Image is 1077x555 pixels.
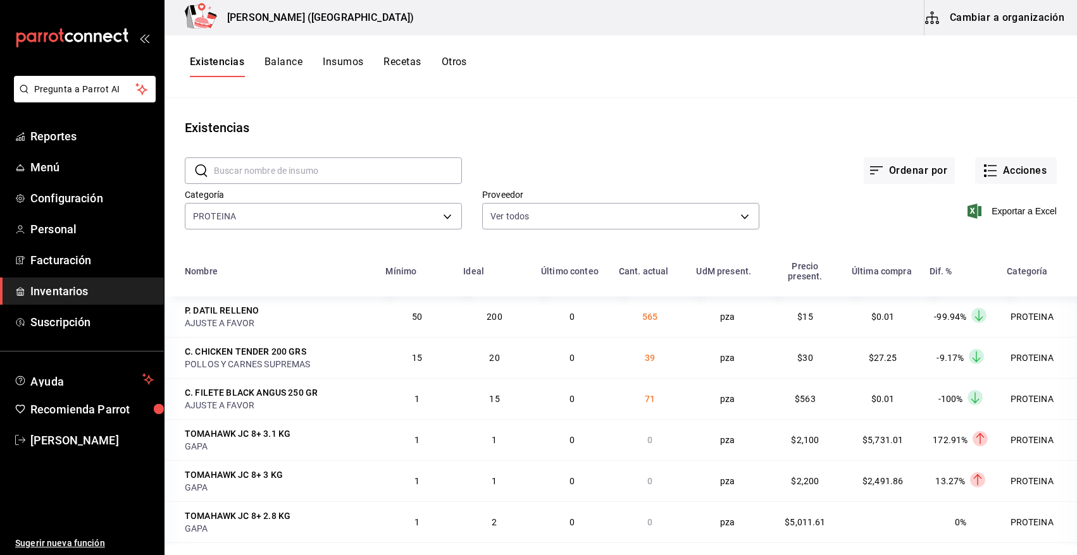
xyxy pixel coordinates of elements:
div: Precio present. [774,261,837,281]
span: 200 [487,312,502,322]
span: 0 [647,476,652,486]
div: GAPA [185,481,370,494]
div: C. FILETE BLACK ANGUS 250 GR [185,386,318,399]
span: $2,200 [791,476,819,486]
button: Insumos [323,56,363,77]
span: Reportes [30,128,154,145]
div: navigation tabs [190,56,467,77]
span: 565 [642,312,657,322]
span: $2,491.86 [862,476,903,486]
span: 0 [570,312,575,322]
span: $30 [797,353,812,363]
span: Recomienda Parrot [30,401,154,418]
span: $5,731.01 [862,435,903,445]
button: Recetas [383,56,421,77]
div: Última compra [852,266,912,276]
span: 15 [412,353,422,363]
span: $2,100 [791,435,819,445]
td: PROTEINA [999,460,1077,501]
div: Dif. % [930,266,952,276]
span: 13.27% [935,476,965,486]
button: Ordenar por [864,157,955,184]
div: TOMAHAWK JC 8+ 3.1 KG [185,427,290,440]
button: Acciones [975,157,1057,184]
div: TOMAHAWK JC 8+ 2.8 KG [185,509,290,522]
span: 1 [414,435,420,445]
div: AJUSTE A FAVOR [185,399,370,412]
td: PROTEINA [999,337,1077,378]
div: GAPA [185,522,370,535]
span: Ayuda [30,372,137,387]
div: Ideal [463,266,484,276]
a: Pregunta a Parrot AI [9,92,156,105]
button: Exportar a Excel [970,204,1057,219]
button: Existencias [190,56,244,77]
span: 15 [489,394,499,404]
td: pza [688,296,766,337]
button: Otros [442,56,467,77]
td: PROTEINA [999,296,1077,337]
label: Categoría [185,190,462,199]
span: Personal [30,221,154,238]
div: GAPA [185,440,370,453]
span: Pregunta a Parrot AI [34,83,136,96]
div: UdM present. [696,266,751,276]
td: PROTEINA [999,419,1077,460]
div: C. CHICKEN TENDER 200 GRS [185,345,306,358]
h3: [PERSON_NAME] ([GEOGRAPHIC_DATA]) [217,10,414,25]
button: Pregunta a Parrot AI [14,76,156,102]
div: Categoría [1007,266,1047,276]
span: 1 [492,435,497,445]
span: 20 [489,353,499,363]
span: 1 [414,476,420,486]
div: TOMAHAWK JC 8+ 3 KG [185,468,283,481]
td: PROTEINA [999,378,1077,419]
span: 0 [647,517,652,527]
div: AJUSTE A FAVOR [185,317,370,329]
div: Nombre [185,266,218,276]
span: 71 [645,394,655,404]
div: Mínimo [385,266,416,276]
span: 0% [955,517,966,527]
span: Configuración [30,190,154,207]
span: PROTEINA [193,210,236,223]
span: 1 [414,394,420,404]
span: $27.25 [869,353,897,363]
div: P. DATIL RELLENO [185,304,259,317]
span: [PERSON_NAME] [30,432,154,449]
span: -9.17% [937,353,964,363]
span: Facturación [30,252,154,269]
span: $5,011.61 [785,517,825,527]
td: PROTEINA [999,501,1077,542]
span: $0.01 [871,394,895,404]
td: pza [688,419,766,460]
span: 0 [570,394,575,404]
span: $0.01 [871,312,895,322]
button: Balance [265,56,302,77]
td: pza [688,337,766,378]
span: Menú [30,159,154,176]
div: Último conteo [541,266,599,276]
td: pza [688,460,766,501]
span: $563 [795,394,816,404]
span: 172.91% [933,435,968,445]
button: open_drawer_menu [139,33,149,43]
span: 0 [570,353,575,363]
div: POLLOS Y CARNES SUPREMAS [185,358,370,370]
span: Ver todos [490,210,529,223]
span: 1 [414,517,420,527]
label: Proveedor [482,190,759,199]
span: 1 [492,476,497,486]
span: 39 [645,353,655,363]
span: Suscripción [30,314,154,331]
td: pza [688,501,766,542]
span: 0 [570,435,575,445]
span: -99.94% [934,312,966,322]
span: 0 [647,435,652,445]
span: 2 [492,517,497,527]
span: 0 [570,476,575,486]
span: $15 [797,312,812,322]
span: Inventarios [30,283,154,300]
span: 0 [570,517,575,527]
